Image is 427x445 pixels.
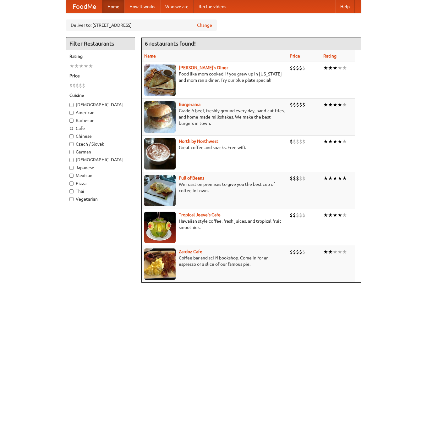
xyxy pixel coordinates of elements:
[290,53,300,58] a: Price
[342,101,347,108] li: ★
[69,157,132,163] label: [DEMOGRAPHIC_DATA]
[293,138,296,145] li: $
[84,63,88,70] li: ★
[179,175,204,181] a: Full of Beans
[179,102,200,107] a: Burgerama
[69,92,132,98] h5: Cuisine
[69,73,132,79] h5: Price
[145,41,196,47] ng-pluralize: 6 restaurants found!
[299,101,302,108] li: $
[337,64,342,71] li: ★
[293,212,296,219] li: $
[69,189,74,193] input: Thai
[337,248,342,255] li: ★
[144,212,176,243] img: jeeves.jpg
[69,126,74,131] input: Cafe
[73,82,76,89] li: $
[333,175,337,182] li: ★
[296,64,299,71] li: $
[69,109,132,116] label: American
[144,175,176,206] img: beans.jpg
[69,125,132,131] label: Cafe
[299,64,302,71] li: $
[337,175,342,182] li: ★
[333,212,337,219] li: ★
[179,249,202,254] a: Zardoz Cafe
[293,64,296,71] li: $
[69,181,74,186] input: Pizza
[290,248,293,255] li: $
[69,174,74,178] input: Mexican
[69,102,132,108] label: [DEMOGRAPHIC_DATA]
[293,248,296,255] li: $
[328,64,333,71] li: ★
[144,255,285,267] p: Coffee bar and sci-fi bookshop. Come in for an espresso or a slice of our famous pie.
[342,248,347,255] li: ★
[299,138,302,145] li: $
[342,212,347,219] li: ★
[179,65,228,70] a: [PERSON_NAME]'s Diner
[144,64,176,96] img: sallys.jpg
[69,142,74,146] input: Czech / Slovak
[194,0,231,13] a: Recipe videos
[69,141,132,147] label: Czech / Slovak
[323,212,328,219] li: ★
[197,22,212,28] a: Change
[328,248,333,255] li: ★
[144,248,176,280] img: zardoz.jpg
[179,212,221,217] a: Tropical Jeeve's Cafe
[333,248,337,255] li: ★
[290,64,293,71] li: $
[69,180,132,186] label: Pizza
[328,212,333,219] li: ★
[328,175,333,182] li: ★
[323,175,328,182] li: ★
[302,64,305,71] li: $
[66,37,135,50] h4: Filter Restaurants
[342,138,347,145] li: ★
[69,188,132,194] label: Thai
[69,196,132,202] label: Vegetarian
[337,212,342,219] li: ★
[302,175,305,182] li: $
[179,139,218,144] a: North by Northwest
[69,158,74,162] input: [DEMOGRAPHIC_DATA]
[124,0,160,13] a: How it works
[66,19,217,31] div: Deliver to: [STREET_ADDRESS]
[144,138,176,170] img: north.jpg
[144,181,285,194] p: We roast on premises to give you the best cup of coffee in town.
[66,0,102,13] a: FoodMe
[299,248,302,255] li: $
[323,101,328,108] li: ★
[69,166,74,170] input: Japanese
[296,101,299,108] li: $
[69,63,74,70] li: ★
[293,175,296,182] li: $
[302,138,305,145] li: $
[342,64,347,71] li: ★
[69,103,74,107] input: [DEMOGRAPHIC_DATA]
[88,63,93,70] li: ★
[328,138,333,145] li: ★
[144,53,156,58] a: Name
[69,164,132,171] label: Japanese
[296,175,299,182] li: $
[337,101,342,108] li: ★
[69,119,74,123] input: Barbecue
[290,212,293,219] li: $
[144,218,285,231] p: Hawaiian style coffee, fresh juices, and tropical fruit smoothies.
[290,138,293,145] li: $
[328,101,333,108] li: ★
[302,101,305,108] li: $
[342,175,347,182] li: ★
[302,248,305,255] li: $
[296,138,299,145] li: $
[69,82,73,89] li: $
[323,248,328,255] li: ★
[299,175,302,182] li: $
[333,138,337,145] li: ★
[69,117,132,124] label: Barbecue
